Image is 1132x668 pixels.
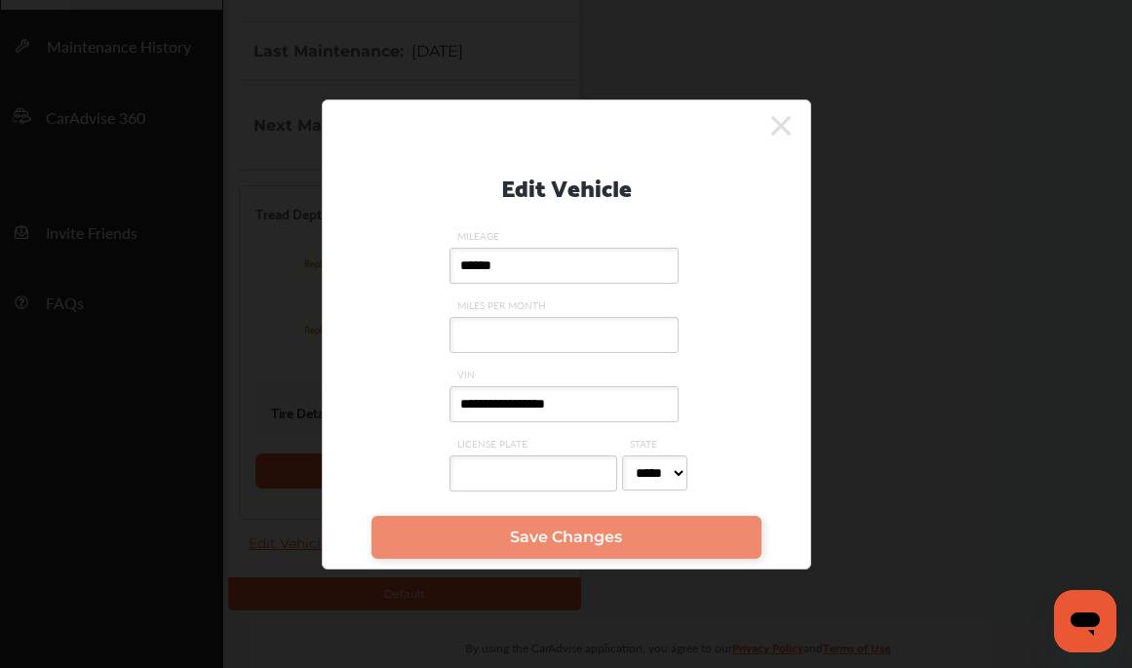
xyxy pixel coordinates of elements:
[622,455,687,491] select: STATE
[501,166,632,206] p: Edit Vehicle
[449,386,679,422] input: VIN
[449,368,683,381] span: VIN
[449,229,683,243] span: MILEAGE
[1054,590,1116,652] iframe: Button to launch messaging window
[510,528,622,546] span: Save Changes
[449,317,679,353] input: MILES PER MONTH
[449,455,617,491] input: LICENSE PLATE
[371,516,761,559] a: Save Changes
[449,437,622,451] span: LICENSE PLATE
[449,298,683,312] span: MILES PER MONTH
[449,248,679,284] input: MILEAGE
[622,437,692,451] span: STATE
